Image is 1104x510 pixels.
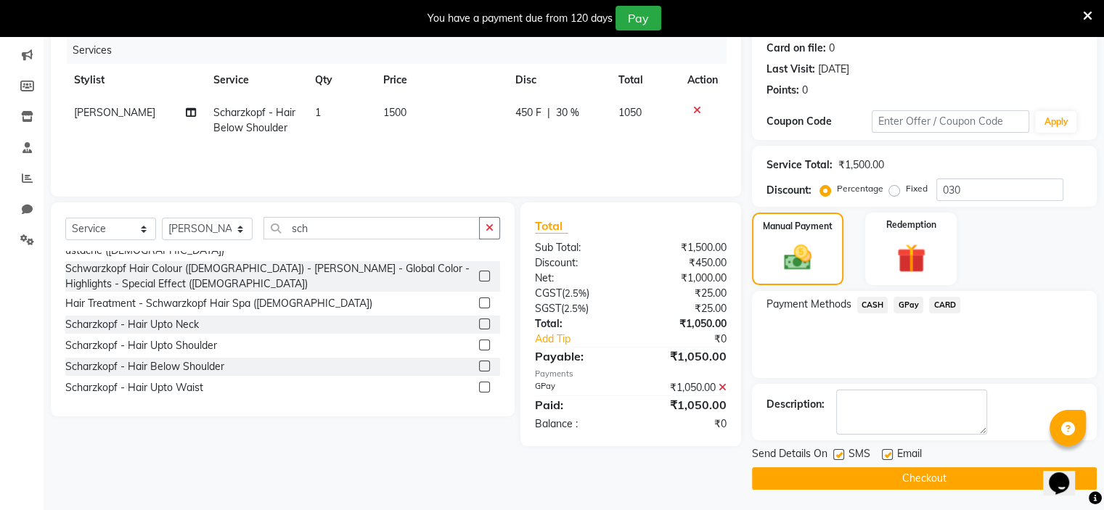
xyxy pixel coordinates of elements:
[65,380,203,395] div: Scharzkopf - Hair Upto Waist
[524,286,631,301] div: ( )
[65,317,199,332] div: Scharzkopf - Hair Upto Neck
[306,64,375,96] th: Qty
[766,183,811,198] div: Discount:
[610,64,679,96] th: Total
[564,303,586,314] span: 2.5%
[631,240,737,255] div: ₹1,500.00
[766,62,815,77] div: Last Visit:
[535,287,562,300] span: CGST
[1035,111,1076,133] button: Apply
[631,380,737,395] div: ₹1,050.00
[763,220,833,233] label: Manual Payment
[315,106,321,119] span: 1
[535,218,568,234] span: Total
[631,286,737,301] div: ₹25.00
[929,297,960,313] span: CARD
[766,41,826,56] div: Card on file:
[897,446,922,464] span: Email
[263,217,480,239] input: Search or Scan
[766,83,799,98] div: Points:
[838,157,884,173] div: ₹1,500.00
[849,446,870,464] span: SMS
[428,11,613,26] div: You have a payment due from 120 days
[857,297,888,313] span: CASH
[1043,452,1089,495] iframe: chat widget
[524,347,631,365] div: Payable:
[65,338,217,353] div: Scharzkopf - Hair Upto Shoulder
[547,105,550,120] span: |
[524,416,631,432] div: Balance :
[766,114,872,129] div: Coupon Code
[837,182,883,195] label: Percentage
[631,255,737,271] div: ₹450.00
[565,287,586,299] span: 2.5%
[515,105,541,120] span: 450 F
[524,240,631,255] div: Sub Total:
[524,396,631,414] div: Paid:
[872,110,1030,133] input: Enter Offer / Coupon Code
[775,242,820,273] img: _cash.svg
[205,64,306,96] th: Service
[524,271,631,286] div: Net:
[752,467,1097,490] button: Checkout
[524,332,648,347] a: Add Tip
[524,380,631,395] div: GPay
[631,271,737,286] div: ₹1,000.00
[906,182,928,195] label: Fixed
[888,240,935,276] img: _gift.svg
[802,83,808,98] div: 0
[679,64,727,96] th: Action
[524,316,631,332] div: Total:
[894,297,923,313] span: GPay
[631,396,737,414] div: ₹1,050.00
[631,416,737,432] div: ₹0
[648,332,737,347] div: ₹0
[524,301,631,316] div: ( )
[631,347,737,365] div: ₹1,050.00
[65,296,372,311] div: Hair Treatment - Schwarzkopf Hair Spa ([DEMOGRAPHIC_DATA])
[829,41,835,56] div: 0
[618,106,642,119] span: 1050
[375,64,507,96] th: Price
[535,368,727,380] div: Payments
[65,261,473,292] div: Schwarzkopf Hair Colour ([DEMOGRAPHIC_DATA]) - [PERSON_NAME] - Global Color - Highlights - Specia...
[631,301,737,316] div: ₹25.00
[535,302,561,315] span: SGST
[886,218,936,231] label: Redemption
[752,446,827,464] span: Send Details On
[818,62,849,77] div: [DATE]
[766,157,833,173] div: Service Total:
[67,37,737,64] div: Services
[631,316,737,332] div: ₹1,050.00
[616,6,661,30] button: Pay
[556,105,579,120] span: 30 %
[766,397,825,412] div: Description:
[65,359,224,374] div: Scharzkopf - Hair Below Shoulder
[766,297,851,312] span: Payment Methods
[65,64,205,96] th: Stylist
[213,106,295,134] span: Scharzkopf - Hair Below Shoulder
[74,106,155,119] span: [PERSON_NAME]
[524,255,631,271] div: Discount:
[507,64,610,96] th: Disc
[383,106,406,119] span: 1500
